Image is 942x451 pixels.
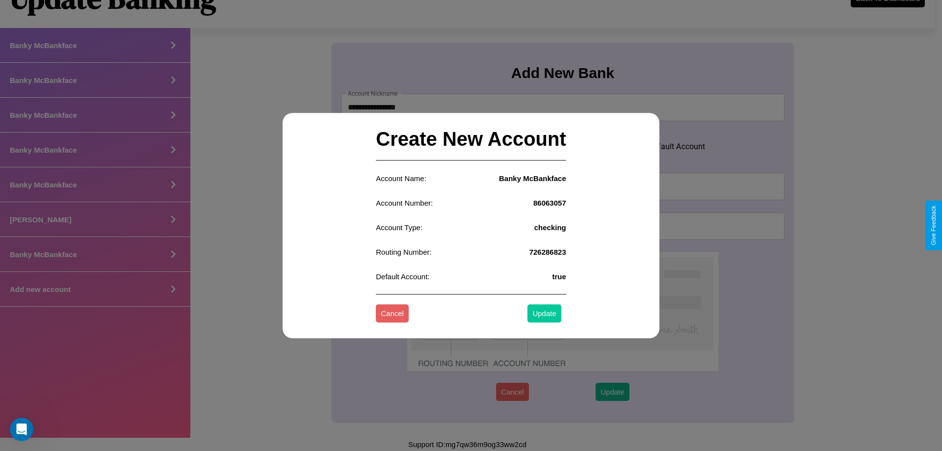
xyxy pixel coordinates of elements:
[527,305,561,323] button: Update
[529,248,566,256] h4: 726286823
[376,245,431,259] p: Routing Number:
[552,272,566,281] h4: true
[376,221,422,234] p: Account Type:
[376,118,566,160] h2: Create New Account
[376,305,409,323] button: Cancel
[533,199,566,207] h4: 86063057
[499,174,566,183] h4: Banky McBankface
[376,172,426,185] p: Account Name:
[534,223,566,232] h4: checking
[10,418,33,441] iframe: Intercom live chat
[376,196,433,210] p: Account Number:
[930,206,937,245] div: Give Feedback
[376,270,429,283] p: Default Account:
